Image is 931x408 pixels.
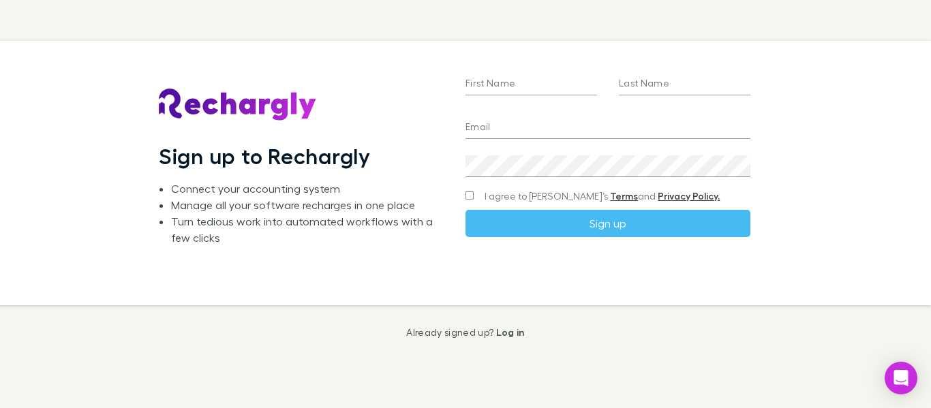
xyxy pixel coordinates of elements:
button: Sign up [465,210,750,237]
div: Open Intercom Messenger [885,362,917,394]
a: Log in [496,326,525,338]
a: Privacy Policy. [658,190,720,202]
span: I agree to [PERSON_NAME]’s and [485,189,720,203]
a: Terms [610,190,638,202]
img: Rechargly's Logo [159,89,317,121]
h1: Sign up to Rechargly [159,143,371,169]
li: Turn tedious work into automated workflows with a few clicks [171,213,444,246]
p: Already signed up? [406,327,524,338]
li: Connect your accounting system [171,181,444,197]
li: Manage all your software recharges in one place [171,197,444,213]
